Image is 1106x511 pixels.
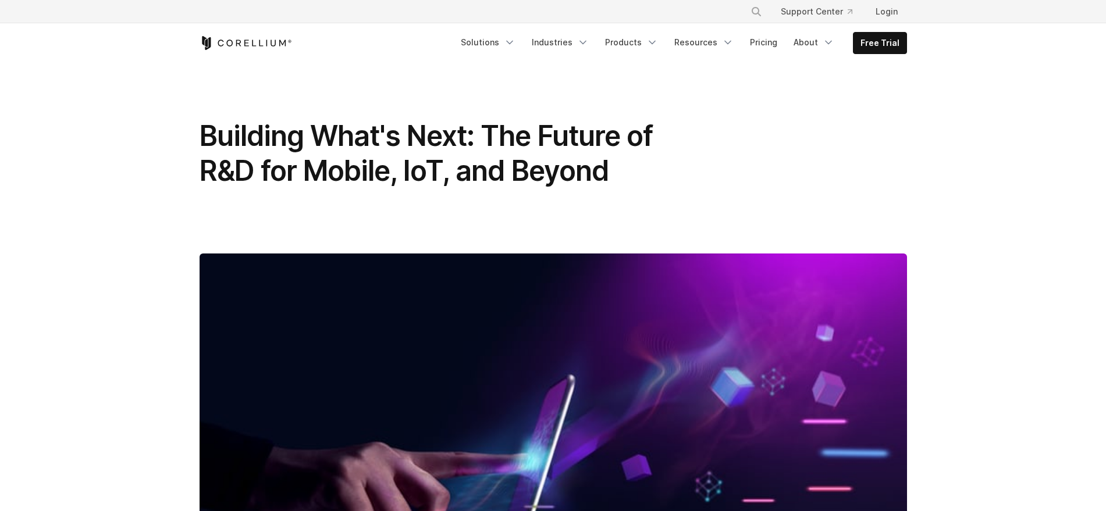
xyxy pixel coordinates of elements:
[200,119,653,188] span: Building What's Next: The Future of R&D for Mobile, IoT, and Beyond
[866,1,907,22] a: Login
[598,32,665,53] a: Products
[737,1,907,22] div: Navigation Menu
[667,32,741,53] a: Resources
[200,36,292,50] a: Corellium Home
[525,32,596,53] a: Industries
[454,32,907,54] div: Navigation Menu
[743,32,784,53] a: Pricing
[454,32,522,53] a: Solutions
[787,32,841,53] a: About
[771,1,862,22] a: Support Center
[853,33,906,53] a: Free Trial
[746,1,767,22] button: Search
